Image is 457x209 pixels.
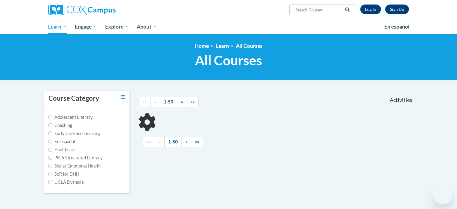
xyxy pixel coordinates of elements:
[48,115,52,119] input: Checkbox for Options
[160,97,177,107] a: 1-50
[48,138,75,145] label: En español
[195,52,262,68] span: All Courses
[101,20,133,34] a: Explore
[48,5,163,15] a: Cox Campus
[216,43,229,49] a: Learn
[181,99,183,104] span: »
[44,20,71,34] a: Learn
[48,171,79,177] label: SoR for DHH
[195,139,199,144] span: »»
[48,123,52,127] input: Checkbox for Options
[155,137,165,147] a: Previous
[48,5,116,15] img: Cox Campus
[48,23,67,30] span: Learn
[295,6,343,14] input: Search Courses
[48,122,72,129] label: Coaching
[48,146,76,153] label: Healthcare
[159,139,161,144] span: «
[143,137,155,147] a: Begining
[142,99,147,104] span: ««
[48,148,52,152] input: Checkbox for Options
[121,94,125,100] a: Toggle collapse
[48,163,101,169] label: Social-Emotional Health
[164,137,182,147] a: 1-50
[48,140,52,143] input: Checkbox for Options
[71,20,101,34] a: Engage
[187,97,199,107] a: End
[385,5,409,14] a: Register
[48,94,99,103] h3: Course Category
[190,99,195,104] span: »»
[195,43,209,49] a: Home
[139,97,151,107] a: Begining
[236,43,263,49] a: All Courses
[360,5,381,14] a: Log In
[185,139,187,144] span: »
[48,180,52,184] input: Checkbox for Options
[48,156,52,160] input: Checkbox for Options
[343,6,352,14] button: Search
[147,139,151,144] span: ««
[105,23,129,30] span: Explore
[181,137,191,147] a: Next
[48,114,93,121] label: Adolescent Literacy
[177,97,187,107] a: Next
[154,99,156,104] span: «
[39,20,418,34] div: Main menu
[48,164,52,168] input: Checkbox for Options
[191,137,203,147] a: End
[48,130,100,137] label: Early Care and Learning
[384,23,410,30] span: En español
[48,131,52,135] input: Checkbox for Options
[48,179,84,186] label: UCLA Dyslexia
[133,20,161,34] a: About
[137,23,157,30] span: About
[48,155,103,161] label: PK-5 Structured Literacy
[75,23,97,30] span: Engage
[380,20,413,33] a: En español
[390,97,412,103] span: Activities
[433,185,452,204] iframe: Button to launch messaging window
[150,97,160,107] a: Previous
[48,172,52,176] input: Checkbox for Options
